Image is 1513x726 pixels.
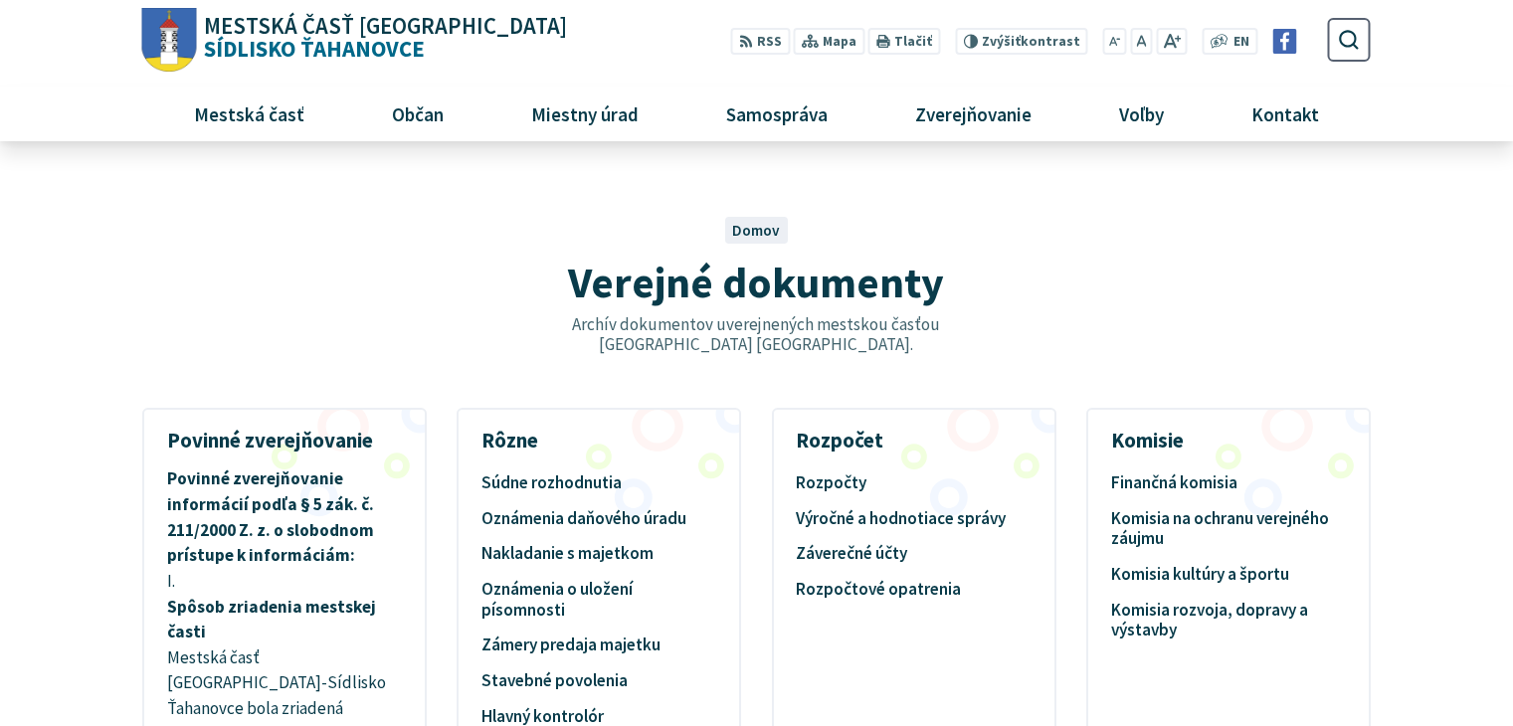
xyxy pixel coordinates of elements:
span: Mestská časť [GEOGRAPHIC_DATA] [204,15,567,38]
a: EN [1229,32,1255,53]
button: Zmenšiť veľkosť písma [1103,28,1127,55]
span: Verejné dokumenty [568,255,944,309]
img: Prejsť na domovskú stránku [142,8,197,73]
span: RSS [757,32,782,53]
a: Domov [732,221,780,240]
h3: Povinné zverejňovanie [144,410,425,466]
span: Kontakt [1244,87,1327,140]
p: Archív dokumentov uverejnených mestskou časťou [GEOGRAPHIC_DATA] [GEOGRAPHIC_DATA]. [529,314,983,355]
span: Zvýšiť [982,33,1021,50]
strong: Spôsob zriadenia mestskej časti [167,596,376,643]
span: Voľby [1112,87,1172,140]
a: Komisia na ochranu verejného záujmu [1111,502,1346,554]
h3: Komisie [1088,410,1369,466]
a: Komisia kultúry a športu [1111,558,1346,590]
h3: Rozpočet [774,410,1054,466]
button: Tlačiť [868,28,940,55]
a: Zverejňovanie [879,87,1068,140]
span: Samospráva [718,87,835,140]
a: RSS [731,28,790,55]
h3: Rôzne [459,410,739,466]
a: Miestny úrad [494,87,674,140]
a: Oznámenia daňového úradu [481,502,716,534]
strong: Povinné zverejňovanie informácií podľa § 5 zák. č. 211/2000 Z. z. o slobodnom prístupe k informác... [167,467,374,566]
a: Mestská časť [157,87,340,140]
a: Samospráva [690,87,864,140]
a: Zámery predaja majetku [481,629,716,660]
span: Tlačiť [894,34,932,50]
span: Zverejňovanie [907,87,1039,140]
a: Rozpočtové opatrenia [796,573,1031,605]
a: Stavebné povolenia [481,664,716,696]
span: Sídlisko Ťahanovce [197,15,568,61]
span: kontrast [982,34,1080,50]
span: Občan [384,87,451,140]
a: Výročné a hodnotiace správy [796,502,1031,534]
a: Záverečné účty [796,538,1031,570]
a: Súdne rozhodnutia [481,466,716,498]
p: I. [167,569,402,595]
a: Finančná komisia [1111,466,1346,498]
span: Miestny úrad [523,87,646,140]
button: Zvýšiťkontrast [955,28,1087,55]
a: Nakladanie s majetkom [481,538,716,570]
a: Rozpočty [796,466,1031,498]
img: Prejsť na Facebook stránku [1272,29,1297,54]
span: Mapa [823,32,856,53]
a: Mapa [794,28,864,55]
a: Kontakt [1216,87,1356,140]
button: Zväčšiť veľkosť písma [1156,28,1187,55]
span: EN [1233,32,1249,53]
a: Oznámenia o uložení písomnosti [481,573,716,625]
span: Mestská časť [186,87,311,140]
a: Voľby [1083,87,1201,140]
a: Občan [355,87,479,140]
button: Nastaviť pôvodnú veľkosť písma [1130,28,1152,55]
a: Komisia rozvoja, dopravy a výstavby [1111,594,1346,645]
a: Logo Sídlisko Ťahanovce, prejsť na domovskú stránku. [142,8,567,73]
